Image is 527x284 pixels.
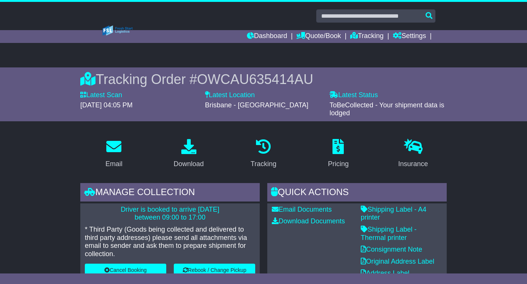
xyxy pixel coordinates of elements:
div: Quick Actions [267,183,447,203]
label: Latest Scan [80,91,122,99]
a: Tracking [246,136,281,172]
a: Download Documents [272,217,345,225]
span: OWCAU635414AU [197,72,313,87]
a: Shipping Label - Thermal printer [361,226,417,241]
div: Manage collection [80,183,260,203]
label: Latest Status [329,91,378,99]
p: * Third Party (Goods being collected and delivered to third party addresses) please send all atta... [85,226,255,258]
a: Address Label [361,269,409,277]
div: Tracking Order # [80,71,447,87]
a: Insurance [393,136,433,172]
a: Tracking [350,30,383,43]
div: Email [106,159,123,169]
div: Insurance [398,159,428,169]
div: Tracking [251,159,276,169]
p: Driver is booked to arrive [DATE] between 09:00 to 17:00 [85,206,255,222]
a: Quote/Book [296,30,341,43]
label: Latest Location [205,91,255,99]
a: Dashboard [247,30,287,43]
span: ToBeCollected - Your shipment data is lodged [329,101,444,117]
a: Email [101,136,127,172]
button: Cancel Booking [85,264,166,277]
a: Settings [393,30,426,43]
div: Download [174,159,204,169]
a: Consignment Note [361,246,422,253]
a: Original Address Label [361,258,434,265]
a: Download [169,136,209,172]
div: Pricing [328,159,349,169]
a: Email Documents [272,206,332,213]
a: Pricing [323,136,354,172]
a: Shipping Label - A4 printer [361,206,426,221]
button: Rebook / Change Pickup [174,264,255,277]
span: [DATE] 04:05 PM [80,101,133,109]
span: Brisbane - [GEOGRAPHIC_DATA] [205,101,308,109]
